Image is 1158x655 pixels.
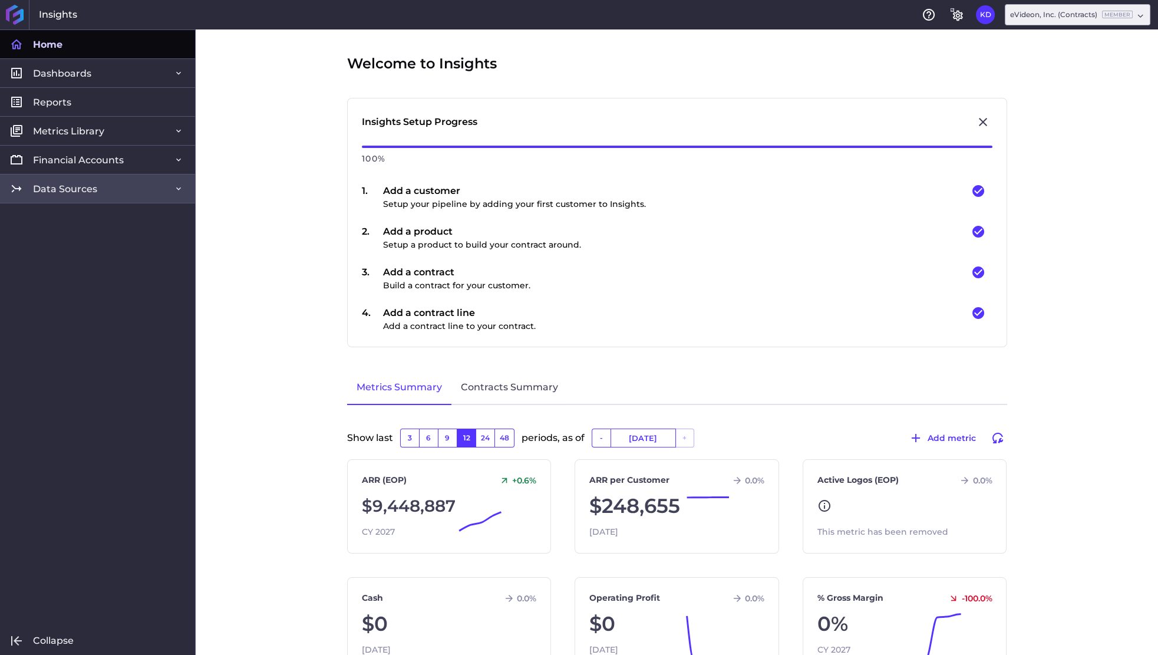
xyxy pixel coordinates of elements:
[33,67,91,80] span: Dashboards
[362,225,383,251] div: 2 .
[362,265,383,292] div: 3 .
[976,5,995,24] button: User Menu
[592,429,611,447] button: -
[383,265,530,292] div: Add a contract
[362,491,537,521] div: $9,448,887
[362,306,383,333] div: 4 .
[1005,4,1150,25] div: Dropdown select
[383,239,581,251] p: Setup a product to build your contract around.
[494,429,514,447] button: 48
[589,491,764,521] div: $248,655
[33,183,97,195] span: Data Sources
[727,593,764,604] div: 0.0 %
[347,429,1007,459] div: Show last periods, as of
[33,96,71,108] span: Reports
[362,148,992,170] div: 100 %
[33,125,104,137] span: Metrics Library
[817,474,899,486] a: Active Logos (EOP)
[383,306,536,333] div: Add a contract line
[817,526,992,538] div: This metric has been removed
[903,429,981,447] button: Add metric
[943,593,992,604] div: -100.0 %
[1010,9,1133,20] div: eVideon, Inc. (Contracts)
[919,5,938,24] button: Help
[494,475,536,486] div: +0.6 %
[589,474,669,486] a: ARR per Customer
[499,593,536,604] div: 0.0 %
[611,429,675,447] input: Select Date
[347,371,451,405] a: Metrics Summary
[400,429,419,447] button: 3
[451,371,568,405] a: Contracts Summary
[362,609,537,639] div: $0
[974,113,992,131] button: Close
[727,475,764,486] div: 0.0 %
[383,184,646,210] div: Add a customer
[1102,11,1133,18] ins: Member
[419,429,438,447] button: 6
[817,609,992,639] div: 0%
[33,634,74,647] span: Collapse
[33,154,124,166] span: Financial Accounts
[33,38,62,51] span: Home
[383,279,530,292] p: Build a contract for your customer.
[589,592,660,604] a: Operating Profit
[362,184,383,210] div: 1 .
[955,475,992,486] div: 0.0 %
[817,592,883,604] a: % Gross Margin
[457,429,476,447] button: 12
[476,429,494,447] button: 24
[362,592,383,604] a: Cash
[383,198,646,210] p: Setup your pipeline by adding your first customer to Insights.
[362,474,407,486] a: ARR (EOP)
[347,53,497,74] span: Welcome to Insights
[383,320,536,333] p: Add a contract line to your contract.
[438,429,457,447] button: 9
[383,225,581,251] div: Add a product
[362,115,477,129] div: Insights Setup Progress
[948,5,966,24] button: General Settings
[589,609,764,639] div: $0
